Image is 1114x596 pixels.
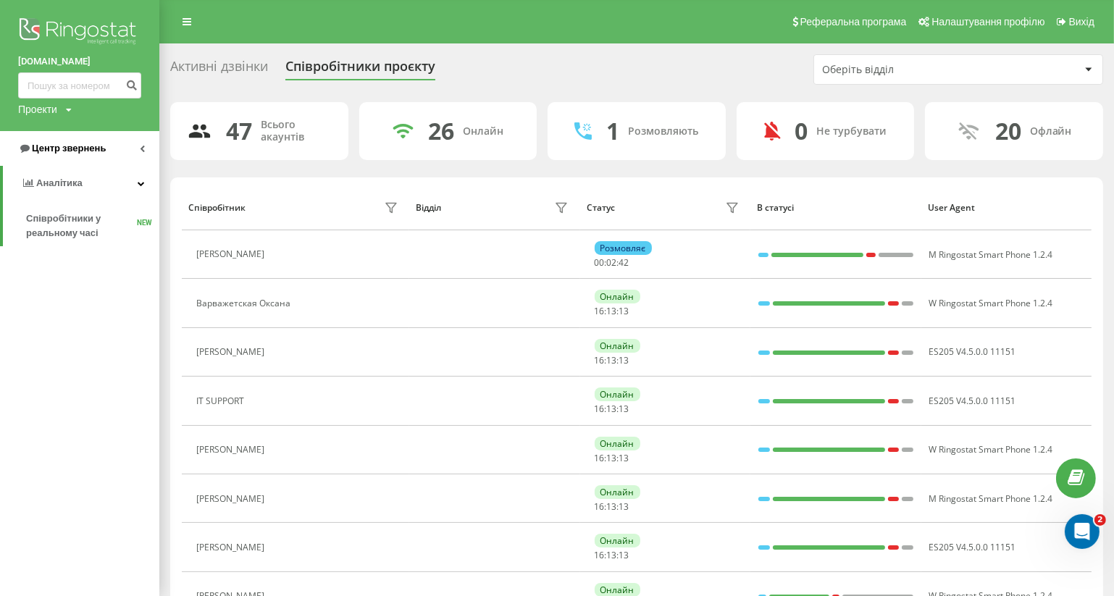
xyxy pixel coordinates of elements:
span: 13 [607,500,617,513]
div: : : [595,258,629,268]
span: 02 [607,256,617,269]
span: W Ringostat Smart Phone 1.2.4 [929,443,1053,456]
div: Співробітник [188,203,246,213]
div: : : [595,550,629,561]
a: Співробітники у реальному часіNEW [26,206,159,246]
span: 13 [607,305,617,317]
span: 42 [619,256,629,269]
div: Відділ [416,203,441,213]
div: Онлайн [595,534,640,547]
div: [PERSON_NAME] [196,445,268,455]
span: Налаштування профілю [931,16,1044,28]
div: : : [595,404,629,414]
div: Не турбувати [817,125,887,138]
span: Аналiтика [36,177,83,188]
span: 13 [619,452,629,464]
div: : : [595,502,629,512]
span: ES205 V4.5.0.0 11151 [929,395,1016,407]
span: 16 [595,354,605,366]
span: Реферальна програма [800,16,907,28]
div: Варважетская Оксана [196,298,294,309]
div: 0 [795,117,808,145]
div: 1 [606,117,619,145]
span: ES205 V4.5.0.0 11151 [929,345,1016,358]
div: 47 [226,117,252,145]
div: Онлайн [595,290,640,303]
span: 13 [607,452,617,464]
span: 00 [595,256,605,269]
div: Статус [587,203,615,213]
a: [DOMAIN_NAME] [18,54,141,69]
span: 16 [595,403,605,415]
div: : : [595,306,629,316]
span: Центр звернень [32,143,106,154]
span: 16 [595,305,605,317]
span: 13 [619,549,629,561]
span: 13 [619,305,629,317]
div: IT SUPPORT [196,396,248,406]
div: : : [595,356,629,366]
div: [PERSON_NAME] [196,542,268,553]
span: 13 [607,549,617,561]
div: User Agent [928,203,1085,213]
span: 13 [619,354,629,366]
span: W Ringostat Smart Phone 1.2.4 [929,297,1053,309]
div: Розмовляє [595,241,652,255]
iframe: Intercom live chat [1065,514,1100,549]
span: Співробітники у реальному часі [26,211,137,240]
div: Оберіть відділ [822,64,995,76]
span: M Ringostat Smart Phone 1.2.4 [929,492,1053,505]
span: 13 [619,403,629,415]
span: 16 [595,452,605,464]
div: Онлайн [595,485,640,499]
div: [PERSON_NAME] [196,249,268,259]
span: ES205 V4.5.0.0 11151 [929,541,1016,553]
span: 13 [607,403,617,415]
div: Офлайн [1030,125,1072,138]
a: Аналiтика [3,166,159,201]
div: 26 [428,117,454,145]
div: [PERSON_NAME] [196,347,268,357]
img: Ringostat logo [18,14,141,51]
div: Онлайн [595,339,640,353]
span: Вихід [1069,16,1094,28]
span: M Ringostat Smart Phone 1.2.4 [929,248,1053,261]
div: : : [595,453,629,463]
span: 2 [1094,514,1106,526]
div: Розмовляють [628,125,698,138]
span: 13 [607,354,617,366]
span: 16 [595,500,605,513]
span: 13 [619,500,629,513]
div: Активні дзвінки [170,59,268,81]
span: 16 [595,549,605,561]
input: Пошук за номером [18,72,141,98]
div: Онлайн [595,437,640,450]
div: Онлайн [595,387,640,401]
div: 20 [995,117,1021,145]
div: В статусі [757,203,914,213]
div: Проекти [18,102,57,117]
div: Онлайн [463,125,503,138]
div: Всього акаунтів [261,119,331,143]
div: [PERSON_NAME] [196,494,268,504]
div: Співробітники проєкту [285,59,435,81]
